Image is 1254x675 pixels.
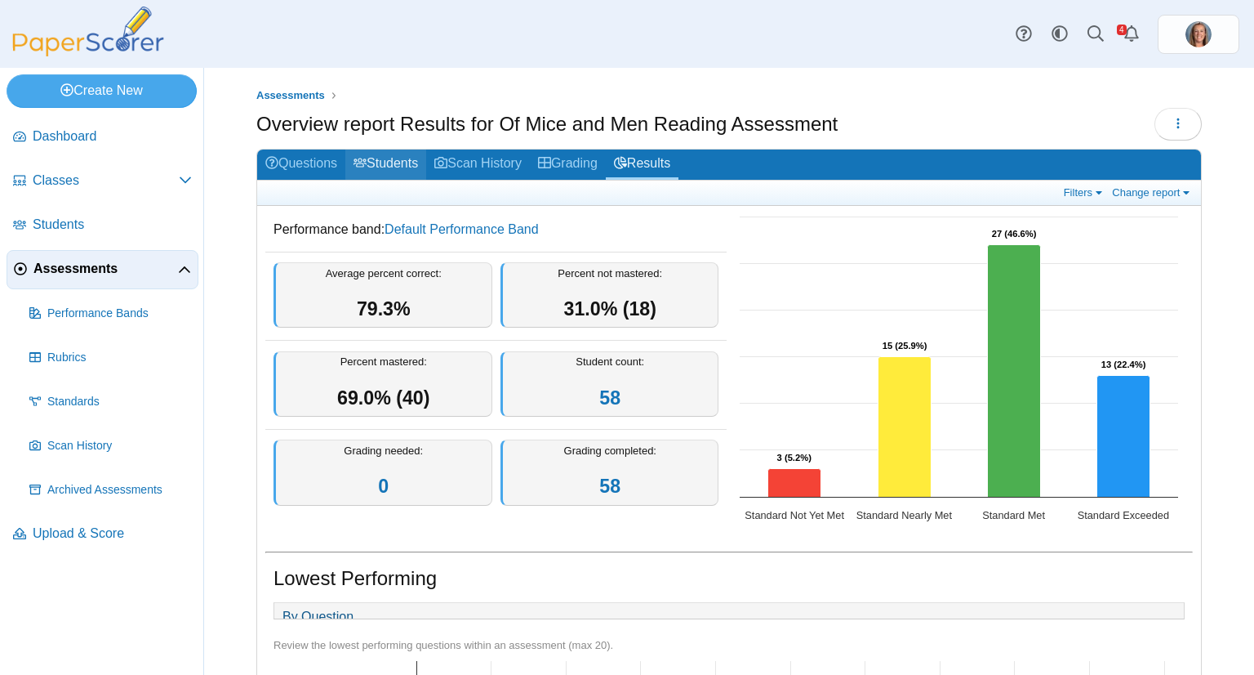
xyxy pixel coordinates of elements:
h1: Lowest Performing [273,565,437,592]
span: Rubrics [47,350,192,366]
div: Grading completed: [500,440,719,506]
path: Standard Not Yet Met, 3. Overall Assessment Performance. [768,469,821,498]
a: Change report [1108,186,1197,199]
a: Performance Bands [23,294,198,333]
span: 79.3% [357,298,411,320]
a: PaperScorer [7,45,170,59]
text: Standard Not Yet Met [745,509,844,521]
path: Standard Nearly Met, 15. Overall Assessment Performance. [878,357,932,498]
path: Standard Met, 27. Overall Assessment Performance. [988,245,1041,498]
span: Scan History [47,438,192,454]
text: 3 (5.2%) [777,453,812,463]
path: Standard Exceeded, 13. Overall Assessment Performance. [1097,376,1150,498]
span: Assessments [256,89,325,101]
a: 58 [599,387,620,409]
dd: Performance band: [265,208,727,251]
a: Create New [7,74,197,107]
text: Standard Met [982,509,1045,521]
a: Scan History [426,150,530,180]
a: 58 [599,476,620,497]
a: 0 [378,476,389,497]
a: Filters [1060,186,1109,199]
div: Chart. Highcharts interactive chart. [731,208,1193,535]
a: By Question [274,603,362,631]
a: Grading [530,150,606,180]
a: Rubrics [23,338,198,378]
a: Students [345,150,426,180]
img: ps.WNEQT33M2D3P2Tkp [1185,21,1212,47]
h1: Overview report Results for Of Mice and Men Reading Assessment [256,110,838,138]
a: Standards [23,382,198,422]
span: Performance Bands [47,306,192,322]
a: Upload & Score [7,515,198,554]
div: Grading needed: [273,440,492,506]
span: 69.0% (40) [337,387,429,409]
text: Standard Nearly Met [856,509,953,521]
a: Assessments [252,86,329,106]
span: Samantha Sutphin - MRH Faculty [1185,21,1212,47]
a: Results [606,150,678,180]
text: 13 (22.4%) [1101,360,1146,369]
div: Percent mastered: [273,351,492,418]
a: Classes [7,162,198,201]
span: Archived Assessments [47,482,192,498]
span: 31.0% (18) [564,298,656,320]
div: Percent not mastered: [500,262,719,329]
a: Alerts [1114,16,1149,52]
div: Student count: [500,351,719,418]
a: Default Performance Band [385,222,539,236]
a: Questions [257,150,345,180]
div: Review the lowest performing questions within an assessment (max 20). [273,638,1185,653]
div: Average percent correct: [273,262,492,329]
span: Assessments [33,260,178,278]
text: Standard Exceeded [1078,509,1169,521]
a: Assessments [7,250,198,289]
a: Dashboard [7,118,198,157]
span: Students [33,216,192,234]
a: Archived Assessments [23,471,198,510]
text: 27 (46.6%) [992,229,1037,239]
a: Scan History [23,427,198,466]
span: Classes [33,172,179,190]
a: Students [7,206,198,245]
span: Standards [47,394,192,410]
span: Dashboard [33,127,192,145]
a: ps.WNEQT33M2D3P2Tkp [1158,15,1239,54]
svg: Interactive chart [731,208,1186,535]
span: Upload & Score [33,525,192,543]
img: PaperScorer [7,7,170,56]
text: 15 (25.9%) [883,341,927,351]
